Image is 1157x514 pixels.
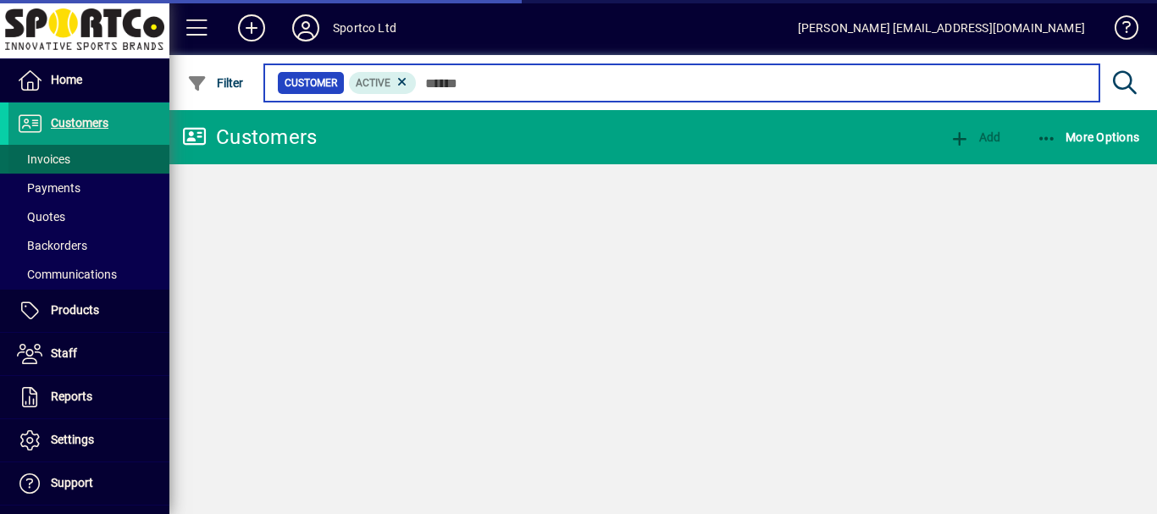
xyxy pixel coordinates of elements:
span: Filter [187,76,244,90]
a: Backorders [8,231,169,260]
a: Invoices [8,145,169,174]
a: Staff [8,333,169,375]
div: Customers [182,124,317,151]
a: Products [8,290,169,332]
a: Support [8,462,169,505]
button: Add [224,13,279,43]
span: Products [51,303,99,317]
span: Staff [51,346,77,360]
span: Backorders [17,239,87,252]
a: Payments [8,174,169,202]
button: More Options [1032,122,1144,152]
a: Quotes [8,202,169,231]
span: Support [51,476,93,489]
a: Home [8,59,169,102]
span: More Options [1037,130,1140,144]
span: Payments [17,181,80,195]
span: Home [51,73,82,86]
button: Profile [279,13,333,43]
span: Add [949,130,1000,144]
span: Invoices [17,152,70,166]
a: Settings [8,419,169,461]
span: Customers [51,116,108,130]
button: Add [945,122,1005,152]
span: Active [356,77,390,89]
span: Communications [17,268,117,281]
span: Quotes [17,210,65,224]
span: Settings [51,433,94,446]
span: Customer [285,75,337,91]
a: Communications [8,260,169,289]
button: Filter [183,68,248,98]
a: Knowledge Base [1102,3,1136,58]
mat-chip: Activation Status: Active [349,72,417,94]
div: [PERSON_NAME] [EMAIL_ADDRESS][DOMAIN_NAME] [798,14,1085,41]
div: Sportco Ltd [333,14,396,41]
a: Reports [8,376,169,418]
span: Reports [51,390,92,403]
